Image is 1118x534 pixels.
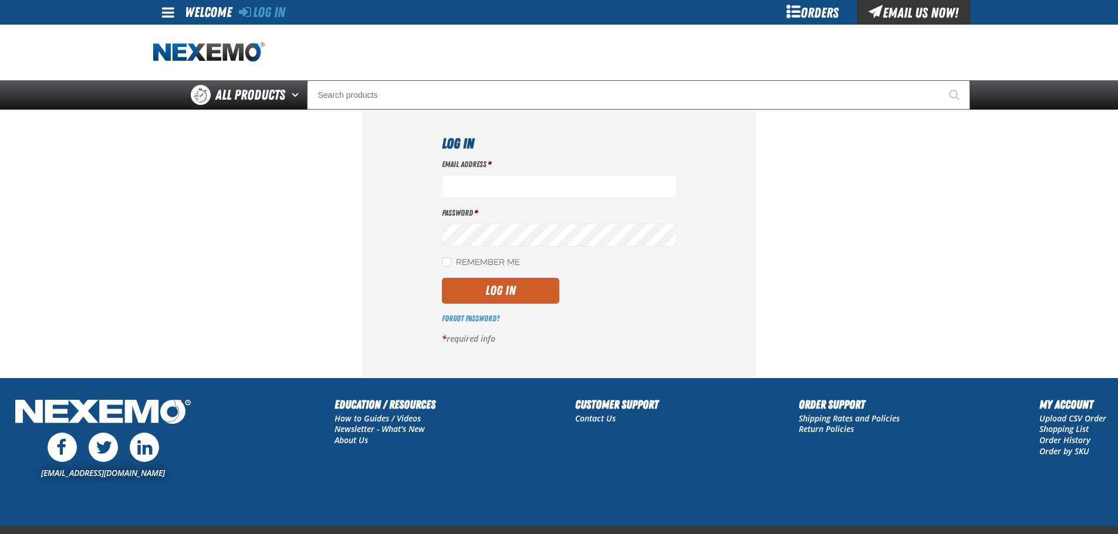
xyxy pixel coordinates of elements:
[335,413,421,424] a: How to Guides / Videos
[575,413,616,424] a: Contact Us
[799,413,900,424] a: Shipping Rates and Policies
[799,396,900,413] h2: Order Support
[575,396,658,413] h2: Customer Support
[442,133,677,154] h1: Log In
[442,257,520,268] label: Remember Me
[153,42,265,63] a: Home
[335,434,368,445] a: About Us
[335,396,435,413] h2: Education / Resources
[215,84,285,106] span: All Products
[1039,396,1106,413] h2: My Account
[442,278,559,304] button: Log In
[12,396,194,430] img: Nexemo Logo
[41,467,165,478] a: [EMAIL_ADDRESS][DOMAIN_NAME]
[941,80,970,110] button: Start Searching
[442,257,451,267] input: Remember Me
[1039,445,1089,457] a: Order by SKU
[153,42,265,63] img: Nexemo logo
[1039,434,1090,445] a: Order History
[442,208,677,219] label: Password
[307,80,970,110] input: Search
[442,314,499,323] a: Forgot Password?
[442,334,677,345] p: required info
[288,80,307,110] button: Open All Products pages
[239,4,285,21] a: Log In
[799,423,854,434] a: Return Policies
[1039,413,1106,424] a: Upload CSV Order
[1039,423,1089,434] a: Shopping List
[442,159,677,170] label: Email Address
[335,423,425,434] a: Newsletter - What's New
